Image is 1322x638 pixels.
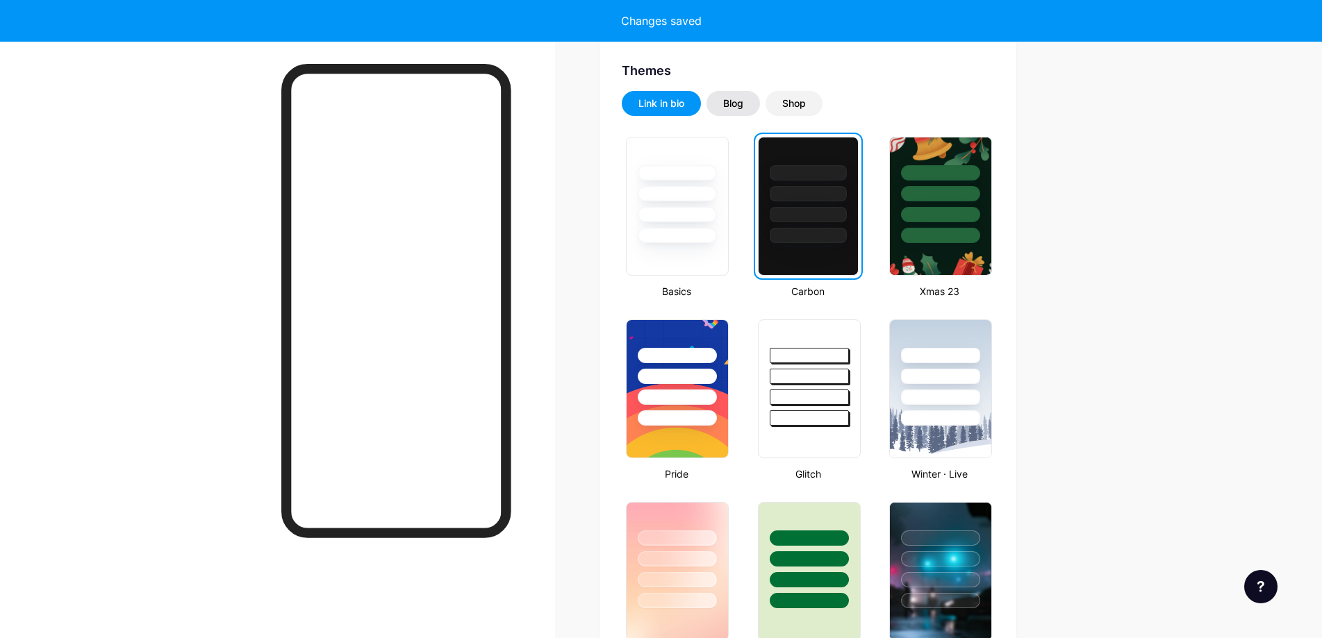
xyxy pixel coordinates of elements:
div: Changes saved [621,12,702,29]
div: Blog [723,96,743,110]
div: Xmas 23 [885,284,994,299]
div: Link in bio [638,96,684,110]
div: Glitch [754,467,863,481]
div: Basics [622,284,731,299]
div: Carbon [754,284,863,299]
div: Winter · Live [885,467,994,481]
div: Themes [622,61,994,80]
div: Shop [782,96,806,110]
div: Pride [622,467,731,481]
